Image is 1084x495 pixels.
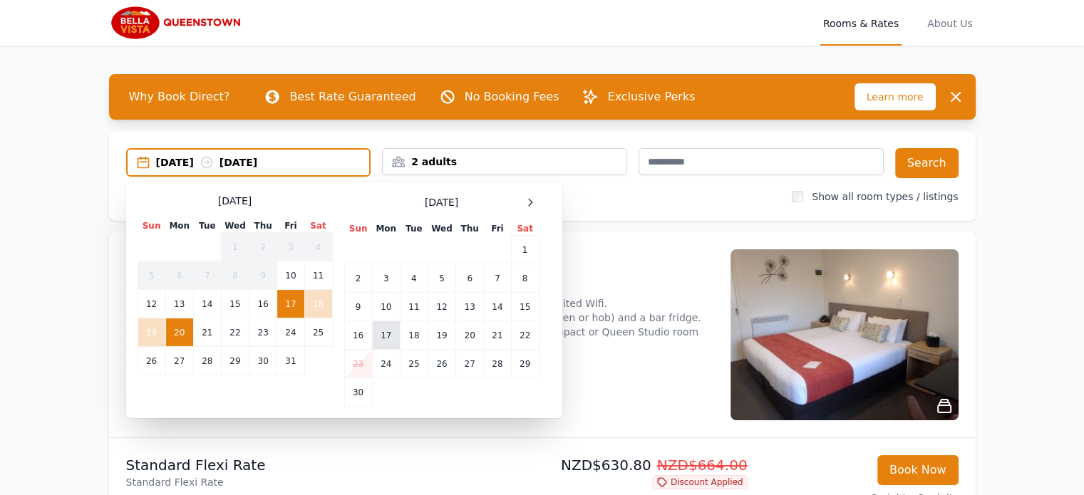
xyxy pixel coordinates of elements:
td: 29 [511,350,539,378]
td: 25 [400,350,428,378]
span: NZD$664.00 [657,457,748,474]
td: 21 [484,321,511,350]
th: Sun [344,222,372,236]
td: 6 [165,261,193,290]
td: 25 [304,318,332,347]
button: Book Now [877,455,959,485]
td: 4 [304,233,332,261]
th: Wed [221,219,249,233]
td: 13 [456,293,484,321]
td: 18 [400,321,428,350]
td: 16 [249,290,277,318]
th: Sat [511,222,539,236]
td: 10 [372,293,400,321]
td: 11 [400,293,428,321]
td: 26 [428,350,455,378]
button: Search [895,148,959,178]
td: 22 [221,318,249,347]
td: 6 [456,264,484,293]
td: 20 [456,321,484,350]
span: [DATE] [425,195,458,209]
td: 19 [138,318,165,347]
th: Thu [456,222,484,236]
p: Standard Flexi Rate [126,455,537,475]
td: 1 [221,233,249,261]
td: 3 [277,233,304,261]
span: [DATE] [218,194,252,208]
td: 4 [400,264,428,293]
th: Tue [400,222,428,236]
div: [DATE] [DATE] [156,155,370,170]
th: Sat [304,219,332,233]
td: 3 [372,264,400,293]
td: 16 [344,321,372,350]
td: 5 [138,261,165,290]
td: 26 [138,347,165,375]
td: 9 [344,293,372,321]
td: 28 [484,350,511,378]
th: Tue [193,219,221,233]
td: 5 [428,264,455,293]
td: 12 [428,293,455,321]
td: 15 [221,290,249,318]
th: Mon [165,219,193,233]
td: 24 [372,350,400,378]
td: 30 [344,378,372,407]
p: Standard Flexi Rate [126,475,537,489]
td: 7 [484,264,511,293]
td: 7 [193,261,221,290]
span: Why Book Direct? [118,83,242,111]
th: Fri [277,219,304,233]
td: 14 [484,293,511,321]
div: 2 adults [383,155,626,169]
td: 14 [193,290,221,318]
td: 9 [249,261,277,290]
p: NZD$630.80 [548,455,748,475]
td: 2 [249,233,277,261]
td: 27 [456,350,484,378]
span: Learn more [855,83,936,110]
td: 20 [165,318,193,347]
td: 2 [344,264,372,293]
td: 13 [165,290,193,318]
td: 28 [193,347,221,375]
th: Fri [484,222,511,236]
td: 19 [428,321,455,350]
td: 31 [277,347,304,375]
th: Sun [138,219,165,233]
img: Bella Vista Queenstown [109,6,247,40]
td: 8 [511,264,539,293]
td: 23 [249,318,277,347]
td: 24 [277,318,304,347]
td: 30 [249,347,277,375]
td: 21 [193,318,221,347]
td: 29 [221,347,249,375]
td: 1 [511,236,539,264]
td: 23 [344,350,372,378]
td: 18 [304,290,332,318]
td: 27 [165,347,193,375]
td: 12 [138,290,165,318]
p: Exclusive Perks [607,88,695,105]
label: Show all room types / listings [812,191,958,202]
th: Wed [428,222,455,236]
th: Thu [249,219,277,233]
td: 8 [221,261,249,290]
td: 15 [511,293,539,321]
span: Discount Applied [652,475,748,489]
p: No Booking Fees [465,88,559,105]
td: 10 [277,261,304,290]
p: Best Rate Guaranteed [289,88,415,105]
th: Mon [372,222,400,236]
td: 22 [511,321,539,350]
td: 11 [304,261,332,290]
td: 17 [277,290,304,318]
td: 17 [372,321,400,350]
